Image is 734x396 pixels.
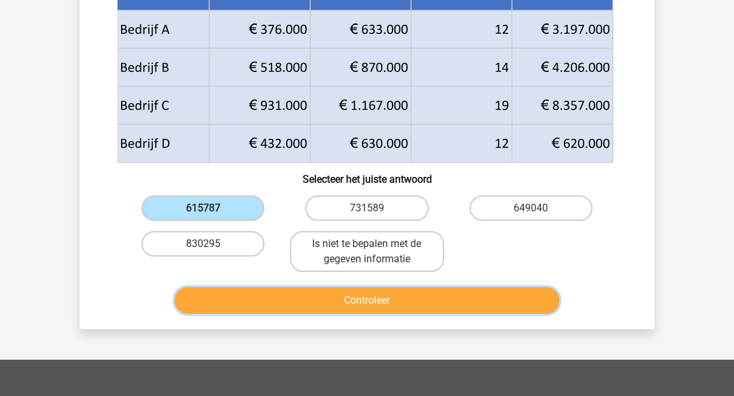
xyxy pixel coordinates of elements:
[470,195,593,221] label: 649040
[290,231,443,272] label: Is niet te bepalen met de gegeven informatie
[141,231,264,257] label: 830295
[305,195,428,221] label: 731589
[141,195,264,221] label: 615787
[175,287,560,314] button: Controleer
[100,163,634,185] h6: Selecteer het juiste antwoord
